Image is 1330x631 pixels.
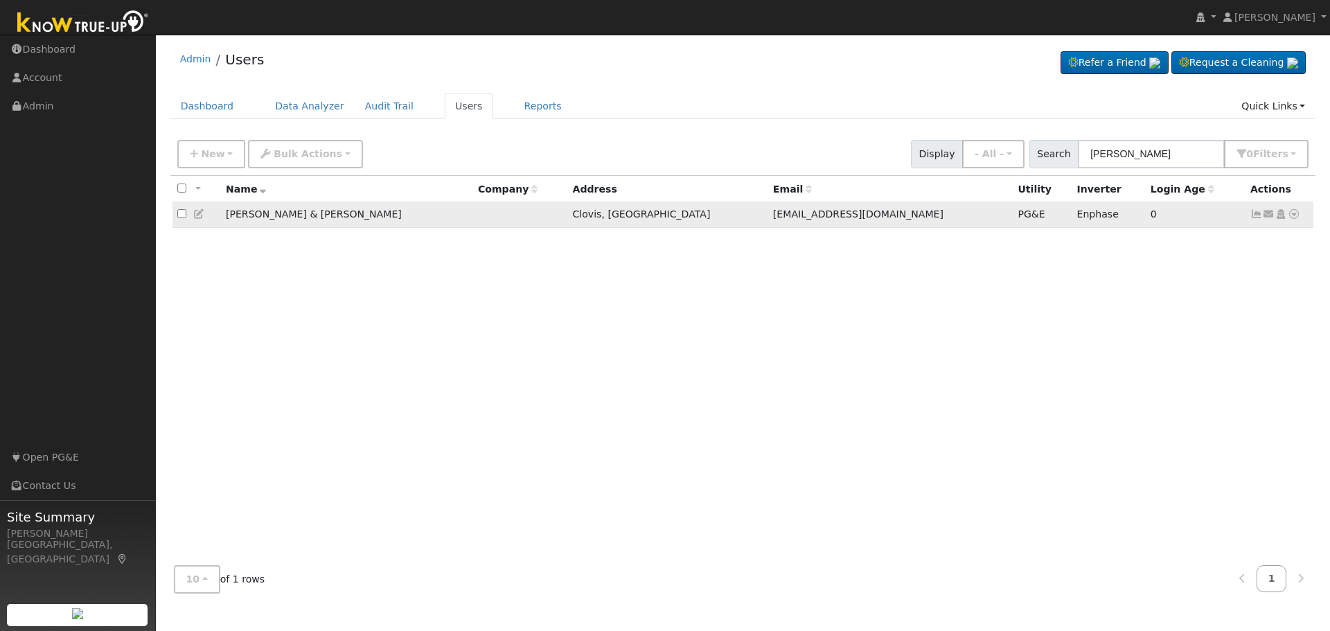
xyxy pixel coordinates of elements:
[193,208,206,220] a: Edit User
[1282,148,1288,159] span: s
[911,140,963,168] span: Display
[1077,182,1141,197] div: Inverter
[1077,208,1119,220] span: Enphase
[7,526,148,541] div: [PERSON_NAME]
[221,202,473,228] td: [PERSON_NAME] & [PERSON_NAME]
[514,94,572,119] a: Reports
[265,94,355,119] a: Data Analyzer
[1253,148,1288,159] span: Filter
[1250,208,1263,220] a: Show Graph
[1029,140,1079,168] span: Search
[201,148,224,159] span: New
[170,94,245,119] a: Dashboard
[1151,208,1157,220] span: 09/10/2025 10:41:11 AM
[177,140,246,168] button: New
[773,184,812,195] span: Email
[7,537,148,567] div: [GEOGRAPHIC_DATA], [GEOGRAPHIC_DATA]
[225,51,264,68] a: Users
[1257,565,1287,592] a: 1
[1275,208,1287,220] a: Login As
[962,140,1025,168] button: - All -
[573,182,763,197] div: Address
[1287,57,1298,69] img: retrieve
[355,94,424,119] a: Audit Trail
[1171,51,1306,75] a: Request a Cleaning
[1224,140,1309,168] button: 0Filters
[478,184,538,195] span: Company name
[1288,207,1300,222] a: Other actions
[1018,182,1067,197] div: Utility
[180,53,211,64] a: Admin
[1061,51,1169,75] a: Refer a Friend
[1149,57,1160,69] img: retrieve
[7,508,148,526] span: Site Summary
[445,94,493,119] a: Users
[10,8,156,39] img: Know True-Up
[174,565,265,594] span: of 1 rows
[1231,94,1315,119] a: Quick Links
[186,574,200,585] span: 10
[1263,207,1275,222] a: cyn3ns24@icloud.com
[773,208,943,220] span: [EMAIL_ADDRESS][DOMAIN_NAME]
[567,202,768,228] td: Clovis, [GEOGRAPHIC_DATA]
[1018,208,1045,220] span: PG&E
[1151,184,1214,195] span: Days since last login
[116,553,129,565] a: Map
[174,565,220,594] button: 10
[274,148,342,159] span: Bulk Actions
[1078,140,1225,168] input: Search
[1234,12,1315,23] span: [PERSON_NAME]
[248,140,362,168] button: Bulk Actions
[226,184,267,195] span: Name
[1250,182,1309,197] div: Actions
[72,608,83,619] img: retrieve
